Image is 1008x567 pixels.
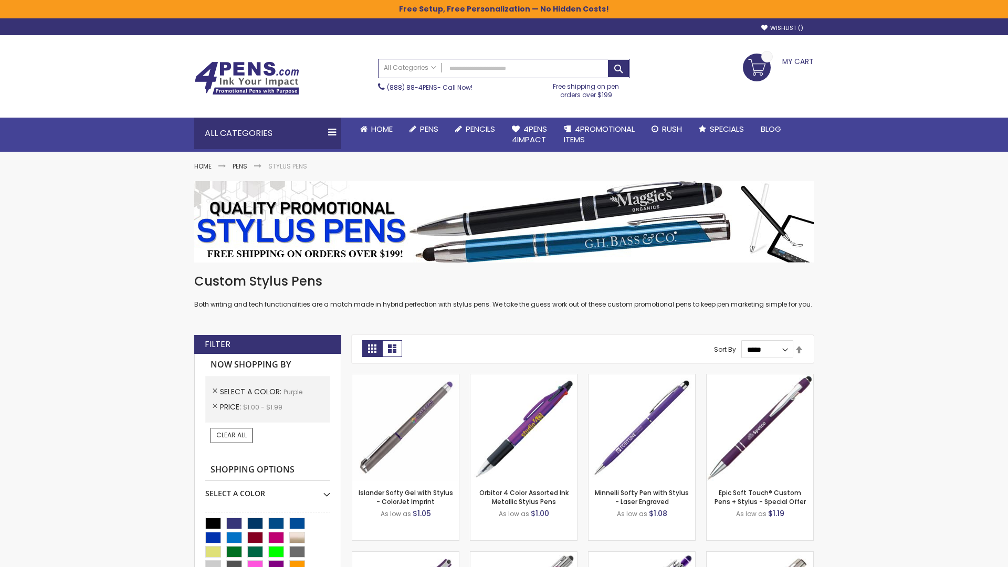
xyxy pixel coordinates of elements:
[617,509,647,518] span: As low as
[194,181,814,262] img: Stylus Pens
[503,118,555,152] a: 4Pens4impact
[555,118,643,152] a: 4PROMOTIONALITEMS
[205,481,330,499] div: Select A Color
[352,374,459,481] img: Islander Softy Gel with Stylus - ColorJet Imprint-Purple
[194,273,814,290] h1: Custom Stylus Pens
[268,162,307,171] strong: Stylus Pens
[352,374,459,383] a: Islander Softy Gel with Stylus - ColorJet Imprint-Purple
[715,488,806,506] a: Epic Soft Touch® Custom Pens + Stylus - Special Offer
[205,459,330,481] strong: Shopping Options
[649,508,667,519] span: $1.08
[714,345,736,354] label: Sort By
[589,374,695,481] img: Minnelli Softy Pen with Stylus - Laser Engraved-Purple
[387,83,472,92] span: - Call Now!
[283,387,302,396] span: Purple
[205,354,330,376] strong: Now Shopping by
[194,61,299,95] img: 4Pens Custom Pens and Promotional Products
[220,402,243,412] span: Price
[205,339,230,350] strong: Filter
[362,340,382,357] strong: Grid
[420,123,438,134] span: Pens
[243,403,282,412] span: $1.00 - $1.99
[736,509,766,518] span: As low as
[387,83,437,92] a: (888) 88-4PENS
[194,162,212,171] a: Home
[384,64,436,72] span: All Categories
[710,123,744,134] span: Specials
[220,386,283,397] span: Select A Color
[381,509,411,518] span: As low as
[211,428,253,443] a: Clear All
[352,551,459,560] a: Avendale Velvet Touch Stylus Gel Pen-Purple
[379,59,442,77] a: All Categories
[761,24,803,32] a: Wishlist
[564,123,635,145] span: 4PROMOTIONAL ITEMS
[371,123,393,134] span: Home
[470,374,577,481] img: Orbitor 4 Color Assorted Ink Metallic Stylus Pens-Purple
[466,123,495,134] span: Pencils
[595,488,689,506] a: Minnelli Softy Pen with Stylus - Laser Engraved
[401,118,447,141] a: Pens
[690,118,752,141] a: Specials
[447,118,503,141] a: Pencils
[512,123,547,145] span: 4Pens 4impact
[413,508,431,519] span: $1.05
[752,118,790,141] a: Blog
[589,551,695,560] a: Phoenix Softy with Stylus Pen - Laser-Purple
[643,118,690,141] a: Rush
[542,78,631,99] div: Free shipping on pen orders over $199
[662,123,682,134] span: Rush
[216,430,247,439] span: Clear All
[470,374,577,383] a: Orbitor 4 Color Assorted Ink Metallic Stylus Pens-Purple
[359,488,453,506] a: Islander Softy Gel with Stylus - ColorJet Imprint
[233,162,247,171] a: Pens
[768,508,784,519] span: $1.19
[194,118,341,149] div: All Categories
[479,488,569,506] a: Orbitor 4 Color Assorted Ink Metallic Stylus Pens
[194,273,814,309] div: Both writing and tech functionalities are a match made in hybrid perfection with stylus pens. We ...
[707,374,813,383] a: 4P-MS8B-Purple
[499,509,529,518] span: As low as
[589,374,695,383] a: Minnelli Softy Pen with Stylus - Laser Engraved-Purple
[470,551,577,560] a: Tres-Chic with Stylus Metal Pen - Standard Laser-Purple
[352,118,401,141] a: Home
[761,123,781,134] span: Blog
[707,551,813,560] a: Tres-Chic Touch Pen - Standard Laser-Purple
[531,508,549,519] span: $1.00
[707,374,813,481] img: 4P-MS8B-Purple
